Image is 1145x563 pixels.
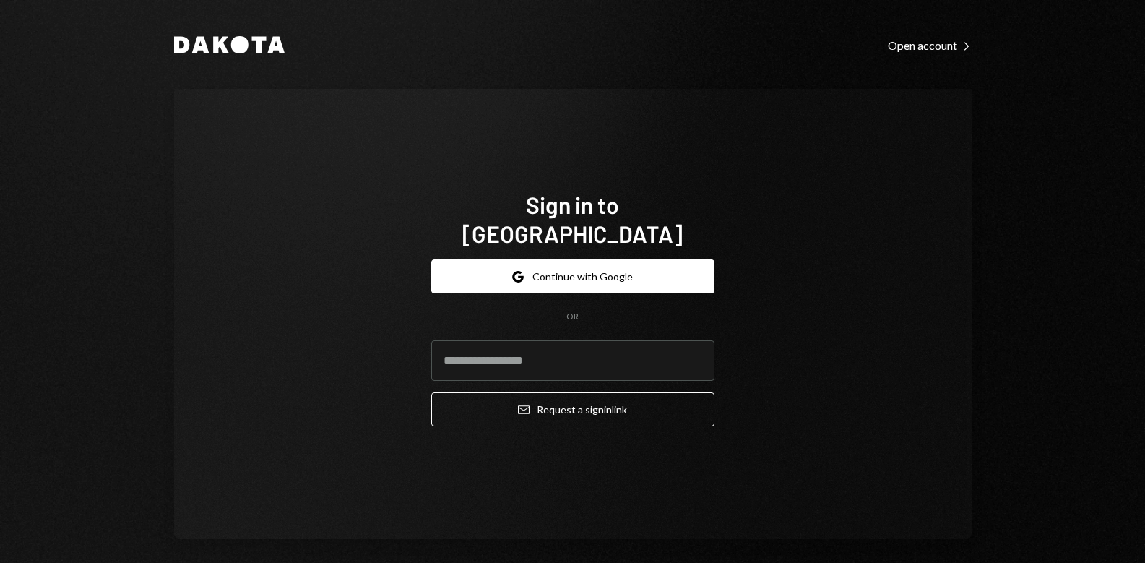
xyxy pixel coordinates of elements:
button: Request a signinlink [431,392,714,426]
button: Continue with Google [431,259,714,293]
div: OR [566,311,579,323]
div: Open account [888,38,972,53]
a: Open account [888,37,972,53]
h1: Sign in to [GEOGRAPHIC_DATA] [431,190,714,248]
